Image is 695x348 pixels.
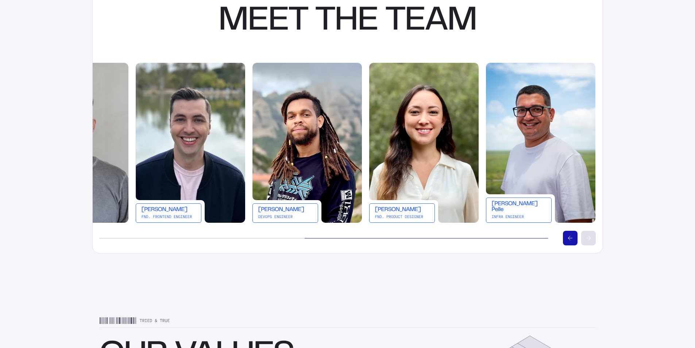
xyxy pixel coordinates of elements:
img: headshot photo of André Araújo [252,63,362,223]
div: Tried & True [100,317,596,328]
div: [PERSON_NAME] Pelle [491,201,546,213]
div: Infra Engineer [491,215,546,219]
div: [PERSON_NAME] [375,207,429,213]
div: DevOps Engineer [258,215,313,219]
img: headshot photo of Rogers Pelle [486,63,595,223]
img: headshot photo of Zachary Williams [136,63,245,223]
button: Scroll left [563,231,578,245]
button: Scroll right [581,231,596,245]
div: FND. Product Designer [375,215,429,219]
div: [PERSON_NAME] [258,207,313,213]
div: FND. Frontend Engineer [141,215,196,219]
img: headshot photo of Becca Creger [369,63,479,223]
div: Meet the Team [219,6,477,37]
div: [PERSON_NAME] [141,207,196,213]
